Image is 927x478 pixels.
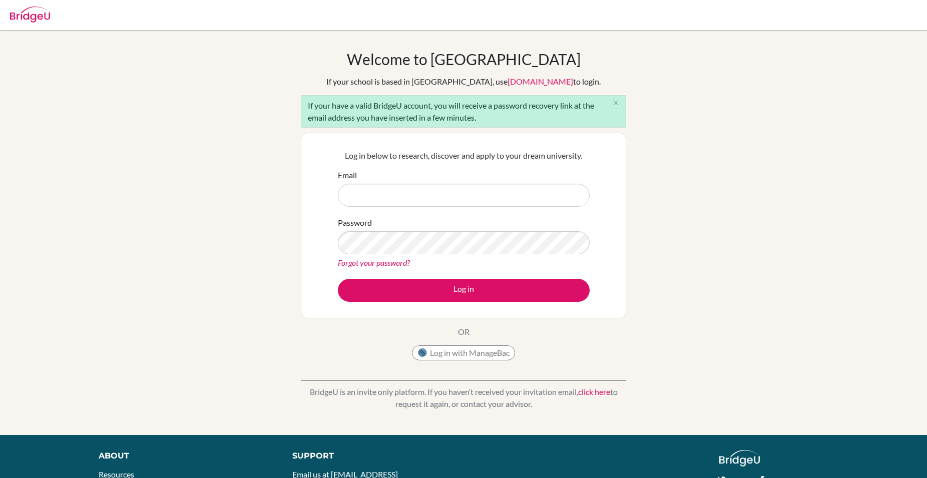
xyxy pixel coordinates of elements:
div: If your have a valid BridgeU account, you will receive a password recovery link at the email addr... [301,95,626,128]
button: Log in with ManageBac [412,345,515,360]
a: Forgot your password? [338,258,410,267]
h1: Welcome to [GEOGRAPHIC_DATA] [347,50,581,68]
p: Log in below to research, discover and apply to your dream university. [338,150,590,162]
p: BridgeU is an invite only platform. If you haven’t received your invitation email, to request it ... [301,386,626,410]
img: Bridge-U [10,7,50,23]
p: OR [458,326,470,338]
label: Email [338,169,357,181]
img: logo_white@2x-f4f0deed5e89b7ecb1c2cc34c3e3d731f90f0f143d5ea2071677605dd97b5244.png [719,450,760,466]
button: Log in [338,279,590,302]
label: Password [338,217,372,229]
div: Support [292,450,452,462]
div: If your school is based in [GEOGRAPHIC_DATA], use to login. [326,76,601,88]
div: About [99,450,270,462]
button: Close [606,96,626,111]
a: [DOMAIN_NAME] [508,77,573,86]
i: close [612,99,620,107]
a: click here [578,387,610,396]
